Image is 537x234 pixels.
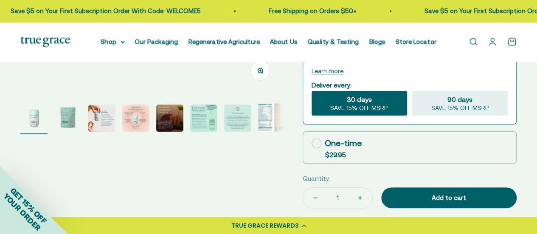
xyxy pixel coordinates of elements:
button: Add to cart [381,187,517,209]
button: Go to item 8 [258,103,285,134]
a: Our Packaging [135,38,178,45]
a: Store Locator [396,38,436,45]
button: Go to item 4 [122,104,149,134]
a: Free Shipping on Orders $50+ [267,7,354,14]
img: One Daily Women's Multivitamin [190,104,217,132]
button: Go to item 1 [20,104,48,134]
a: Blogs [369,38,385,45]
button: Go to item 6 [190,104,217,134]
img: One Daily Women's Multivitamin [156,104,183,132]
summary: Shop [101,37,125,47]
a: Regenerative Agriculture [188,38,260,45]
span: YOUR ORDER [2,192,42,232]
div: TRUE GRACE REWARDS [231,221,299,230]
img: One Daily Women's Multivitamin [122,104,149,132]
a: Quality & Testing [308,38,359,45]
span: GET 15% OFF [8,186,48,225]
button: Go to item 3 [88,104,115,134]
p: Save $5 on Your First Subscription Order With Code: WELCOME5 [8,6,199,16]
button: Go to item 7 [224,104,251,134]
img: We select ingredients that play a concrete role in true health, and we include them at effective ... [20,104,48,132]
button: Increase quantity [348,188,372,208]
button: Go to item 2 [54,104,82,134]
label: Quantity: [303,174,330,184]
img: One Daily Women's Multivitamin [88,104,115,132]
img: One Daily Women's Multivitamin [258,103,285,132]
a: About Us [270,38,298,45]
img: We select ingredients that play a concrete role in true health, and we include them at effective ... [54,104,82,132]
img: One Daily Women's Multivitamin [224,104,251,132]
button: Decrease quantity [303,188,328,208]
button: Go to item 5 [156,104,183,134]
div: Add to cart [398,193,500,203]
